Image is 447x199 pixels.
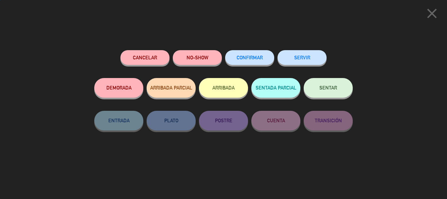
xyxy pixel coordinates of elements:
[422,5,442,24] button: close
[120,50,170,65] button: Cancelar
[237,55,263,60] span: CONFIRMAR
[150,85,192,90] span: ARRIBADA PARCIAL
[199,111,248,130] button: POSTRE
[277,50,327,65] button: SERVIR
[304,111,353,130] button: TRANSICIÓN
[319,85,337,90] span: SENTAR
[424,5,440,22] i: close
[199,78,248,98] button: ARRIBADA
[147,78,196,98] button: ARRIBADA PARCIAL
[94,78,143,98] button: DEMORADA
[225,50,274,65] button: CONFIRMAR
[251,78,300,98] button: SENTADA PARCIAL
[304,78,353,98] button: SENTAR
[173,50,222,65] button: NO-SHOW
[251,111,300,130] button: CUENTA
[147,111,196,130] button: PLATO
[94,111,143,130] button: ENTRADA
